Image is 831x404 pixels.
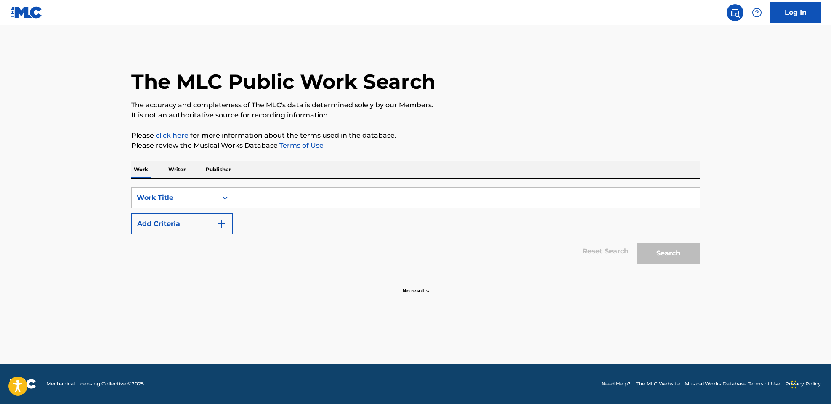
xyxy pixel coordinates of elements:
[203,161,234,178] p: Publisher
[10,6,42,19] img: MLC Logo
[770,2,821,23] a: Log In
[402,277,429,295] p: No results
[636,380,680,388] a: The MLC Website
[131,100,700,110] p: The accuracy and completeness of The MLC's data is determined solely by our Members.
[131,187,700,268] form: Search Form
[131,69,435,94] h1: The MLC Public Work Search
[727,4,743,21] a: Public Search
[10,379,36,389] img: logo
[601,380,631,388] a: Need Help?
[785,380,821,388] a: Privacy Policy
[278,141,324,149] a: Terms of Use
[752,8,762,18] img: help
[46,380,144,388] span: Mechanical Licensing Collective © 2025
[131,213,233,234] button: Add Criteria
[216,219,226,229] img: 9d2ae6d4665cec9f34b9.svg
[131,161,151,178] p: Work
[156,131,189,139] a: click here
[131,130,700,141] p: Please for more information about the terms used in the database.
[166,161,188,178] p: Writer
[685,380,780,388] a: Musical Works Database Terms of Use
[791,372,796,397] div: Drag
[749,4,765,21] div: Help
[730,8,740,18] img: search
[137,193,212,203] div: Work Title
[131,110,700,120] p: It is not an authoritative source for recording information.
[131,141,700,151] p: Please review the Musical Works Database
[789,364,831,404] iframe: Chat Widget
